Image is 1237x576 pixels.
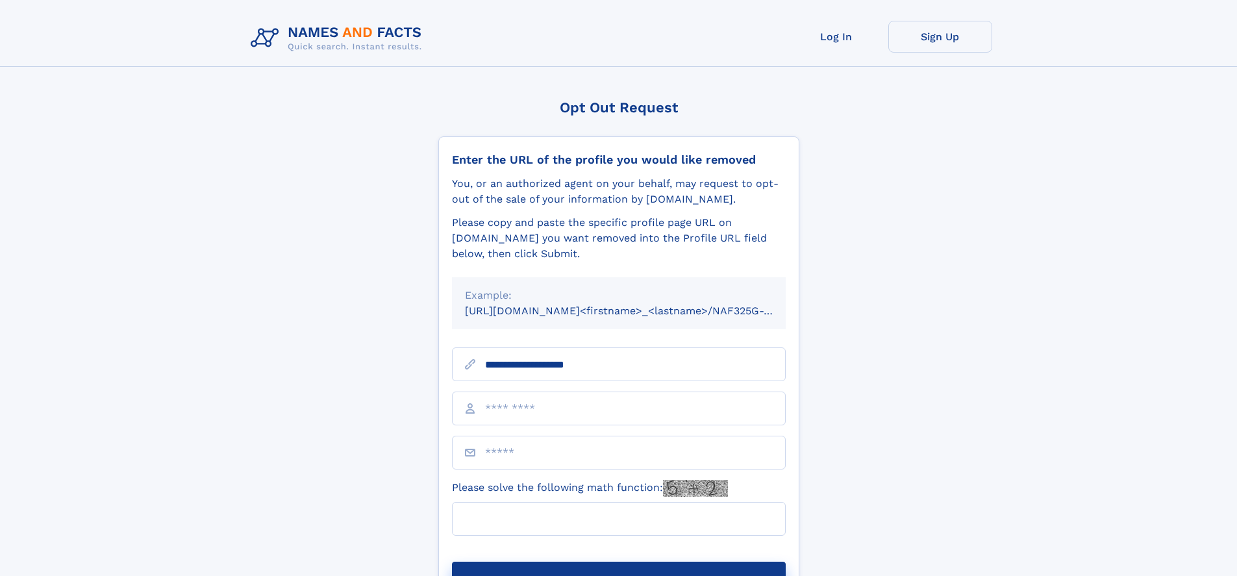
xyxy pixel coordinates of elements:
div: Please copy and paste the specific profile page URL on [DOMAIN_NAME] you want removed into the Pr... [452,215,786,262]
div: Opt Out Request [438,99,799,116]
label: Please solve the following math function: [452,480,728,497]
a: Log In [784,21,888,53]
small: [URL][DOMAIN_NAME]<firstname>_<lastname>/NAF325G-xxxxxxxx [465,305,810,317]
img: Logo Names and Facts [245,21,432,56]
div: Example: [465,288,773,303]
div: You, or an authorized agent on your behalf, may request to opt-out of the sale of your informatio... [452,176,786,207]
div: Enter the URL of the profile you would like removed [452,153,786,167]
a: Sign Up [888,21,992,53]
